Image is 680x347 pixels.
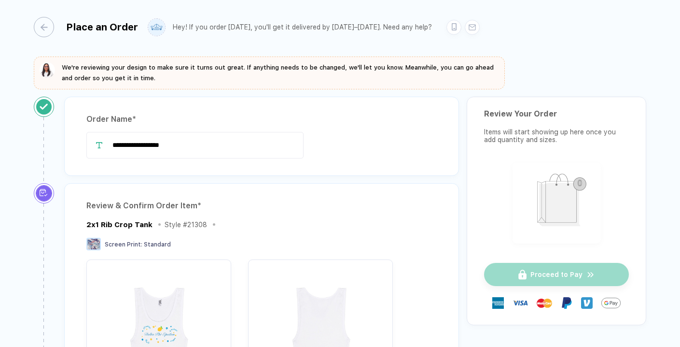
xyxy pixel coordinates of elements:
div: Review & Confirm Order Item [86,198,437,214]
img: express [492,297,504,309]
img: shopping_bag.png [517,167,597,237]
button: We're reviewing your design to make sure it turns out great. If anything needs to be changed, we'... [40,62,499,84]
div: Review Your Order [484,109,629,118]
div: Hey! If you order [DATE], you'll get it delivered by [DATE]–[DATE]. Need any help? [173,23,432,31]
img: Venmo [581,297,593,309]
span: Standard [144,241,171,248]
img: master-card [537,295,552,311]
div: Place an Order [66,21,138,33]
img: GPay [601,293,621,313]
div: Order Name [86,112,437,127]
img: visa [513,295,528,311]
img: Paypal [561,297,572,309]
img: sophie [40,62,55,78]
span: Screen Print : [105,241,142,248]
img: Screen Print [86,238,101,250]
span: We're reviewing your design to make sure it turns out great. If anything needs to be changed, we'... [62,64,494,82]
div: 2x1 Rib Crop Tank [86,220,153,229]
img: user profile [148,19,165,36]
div: Items will start showing up here once you add quantity and sizes. [484,128,629,144]
div: Style # 21308 [165,221,207,229]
